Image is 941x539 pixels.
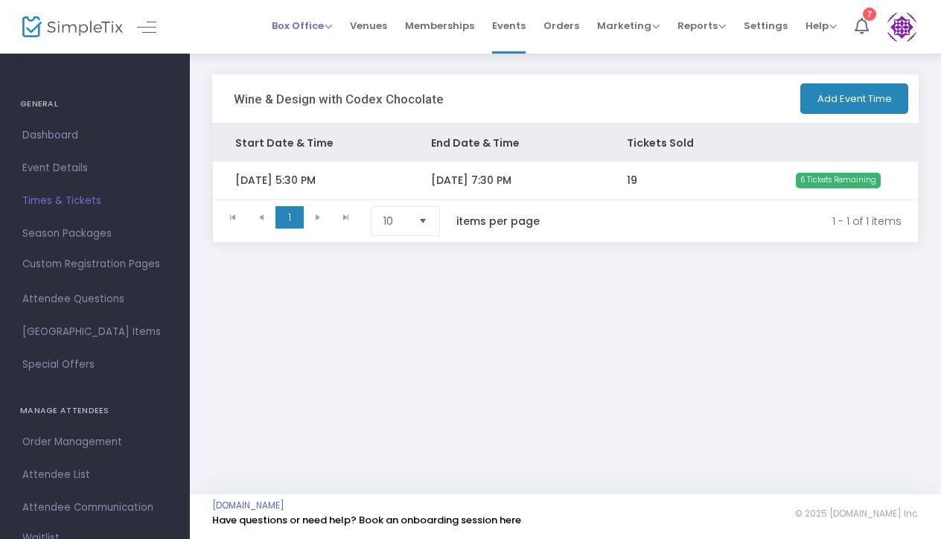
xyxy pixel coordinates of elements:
kendo-pager-info: 1 - 1 of 1 items [571,206,902,236]
span: Marketing [597,19,660,33]
span: [GEOGRAPHIC_DATA] Items [22,322,168,342]
span: Box Office [272,19,332,33]
label: items per page [456,214,540,229]
button: Select [412,207,433,235]
span: Memberships [405,7,474,45]
span: Reports [677,19,726,33]
span: Times & Tickets [22,191,168,211]
span: Attendee List [22,465,168,485]
span: Help [806,19,837,33]
button: Add Event Time [800,83,908,114]
th: End Date & Time [409,124,605,162]
span: Attendee Communication [22,498,168,517]
a: Have questions or need help? Book an onboarding session here [212,513,521,527]
div: 7 [863,7,876,21]
span: Event Details [22,159,168,178]
span: Orders [543,7,579,45]
span: Page 1 [275,206,304,229]
h4: GENERAL [20,89,170,119]
th: Start Date & Time [213,124,409,162]
th: Tickets Sold [605,124,761,162]
a: [DOMAIN_NAME] [212,500,284,511]
span: [DATE] 7:30 PM [431,173,511,188]
span: Special Offers [22,355,168,374]
h3: Wine & Design with Codex Chocolate [234,92,444,106]
span: 19 [627,173,637,188]
span: 6 Tickets Remaining [796,173,881,188]
span: Dashboard [22,126,168,145]
span: © 2025 [DOMAIN_NAME] Inc. [795,508,919,520]
span: Settings [744,7,788,45]
span: Custom Registration Pages [22,257,160,272]
h4: MANAGE ATTENDEES [20,396,170,426]
div: Data table [213,124,918,199]
span: 10 [383,214,406,229]
span: Attendee Questions [22,290,168,309]
span: Events [492,7,526,45]
span: Season Packages [22,224,168,243]
span: Venues [350,7,387,45]
span: [DATE] 5:30 PM [235,173,316,188]
span: Order Management [22,433,168,452]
